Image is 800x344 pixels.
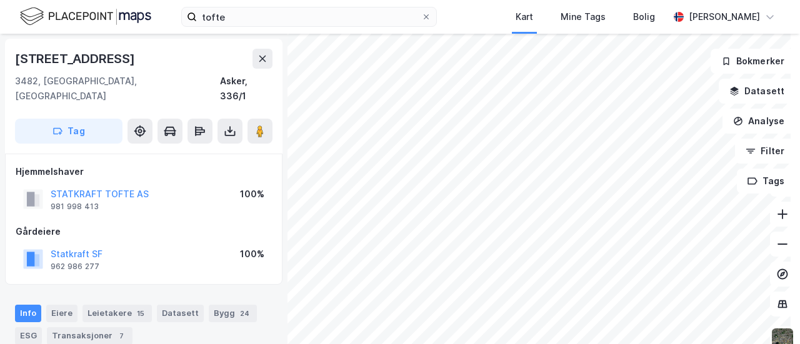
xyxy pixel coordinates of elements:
[15,119,122,144] button: Tag
[15,74,220,104] div: 3482, [GEOGRAPHIC_DATA], [GEOGRAPHIC_DATA]
[134,307,147,320] div: 15
[16,224,272,239] div: Gårdeiere
[737,169,795,194] button: Tags
[735,139,795,164] button: Filter
[15,49,137,69] div: [STREET_ADDRESS]
[46,305,77,322] div: Eiere
[237,307,252,320] div: 24
[16,164,272,179] div: Hjemmelshaver
[115,330,127,342] div: 7
[561,9,606,24] div: Mine Tags
[711,49,795,74] button: Bokmerker
[633,9,655,24] div: Bolig
[240,247,264,262] div: 100%
[689,9,760,24] div: [PERSON_NAME]
[82,305,152,322] div: Leietakere
[737,284,800,344] div: Kontrollprogram for chat
[240,187,264,202] div: 100%
[719,79,795,104] button: Datasett
[157,305,204,322] div: Datasett
[722,109,795,134] button: Analyse
[737,284,800,344] iframe: Chat Widget
[220,74,272,104] div: Asker, 336/1
[51,202,99,212] div: 981 998 413
[516,9,533,24] div: Kart
[197,7,421,26] input: Søk på adresse, matrikkel, gårdeiere, leietakere eller personer
[15,305,41,322] div: Info
[51,262,99,272] div: 962 986 277
[209,305,257,322] div: Bygg
[20,6,151,27] img: logo.f888ab2527a4732fd821a326f86c7f29.svg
